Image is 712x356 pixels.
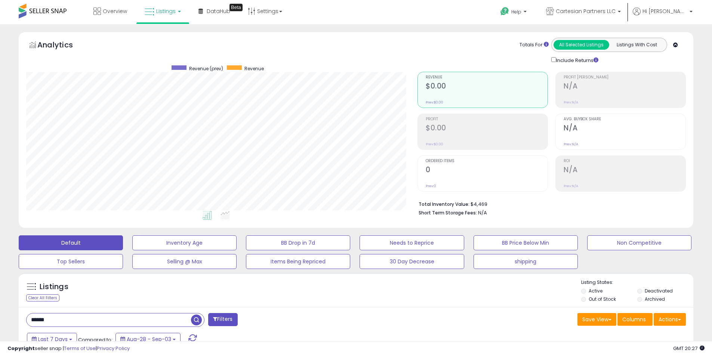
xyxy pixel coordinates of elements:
[673,345,705,352] span: 2025-09-12 20:27 GMT
[633,7,693,24] a: Hi [PERSON_NAME]
[645,288,673,294] label: Deactivated
[208,313,237,326] button: Filters
[419,210,477,216] b: Short Term Storage Fees:
[564,124,685,134] h2: N/A
[589,288,602,294] label: Active
[426,165,548,176] h2: 0
[546,56,607,64] div: Include Returns
[554,40,609,50] button: All Selected Listings
[229,4,243,11] div: Tooltip anchor
[19,254,123,269] button: Top Sellers
[426,100,443,105] small: Prev: $0.00
[97,345,130,352] a: Privacy Policy
[564,165,685,176] h2: N/A
[426,117,548,121] span: Profit
[244,65,264,72] span: Revenue
[7,345,35,352] strong: Copyright
[474,254,578,269] button: shipping
[246,254,350,269] button: Items Being Repriced
[426,124,548,134] h2: $0.00
[500,7,509,16] i: Get Help
[654,313,686,326] button: Actions
[478,209,487,216] span: N/A
[642,7,687,15] span: Hi [PERSON_NAME]
[26,294,59,301] div: Clear All Filters
[426,82,548,92] h2: $0.00
[645,296,665,302] label: Archived
[426,159,548,163] span: Ordered Items
[617,313,653,326] button: Columns
[494,1,534,24] a: Help
[419,199,680,208] li: $4,469
[564,75,685,80] span: Profit [PERSON_NAME]
[132,235,237,250] button: Inventory Age
[609,40,665,50] button: Listings With Cost
[40,282,68,292] h5: Listings
[474,235,578,250] button: BB Price Below Min
[581,279,693,286] p: Listing States:
[520,41,549,49] div: Totals For
[37,40,87,52] h5: Analytics
[556,7,616,15] span: Cartesian Partners LLC
[360,235,464,250] button: Needs to Reprice
[207,7,230,15] span: DataHub
[564,117,685,121] span: Avg. Buybox Share
[564,142,578,146] small: Prev: N/A
[156,7,176,15] span: Listings
[564,184,578,188] small: Prev: N/A
[426,184,436,188] small: Prev: 0
[622,316,646,323] span: Columns
[115,333,181,346] button: Aug-28 - Sep-03
[564,82,685,92] h2: N/A
[246,235,350,250] button: BB Drop in 7d
[564,159,685,163] span: ROI
[132,254,237,269] button: Selling @ Max
[426,142,443,146] small: Prev: $0.00
[511,9,521,15] span: Help
[564,100,578,105] small: Prev: N/A
[589,296,616,302] label: Out of Stock
[577,313,616,326] button: Save View
[587,235,691,250] button: Non Competitive
[7,345,130,352] div: seller snap | |
[189,65,223,72] span: Revenue (prev)
[19,235,123,250] button: Default
[103,7,127,15] span: Overview
[64,345,96,352] a: Terms of Use
[419,201,469,207] b: Total Inventory Value:
[426,75,548,80] span: Revenue
[27,333,77,346] button: Last 7 Days
[360,254,464,269] button: 30 Day Decrease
